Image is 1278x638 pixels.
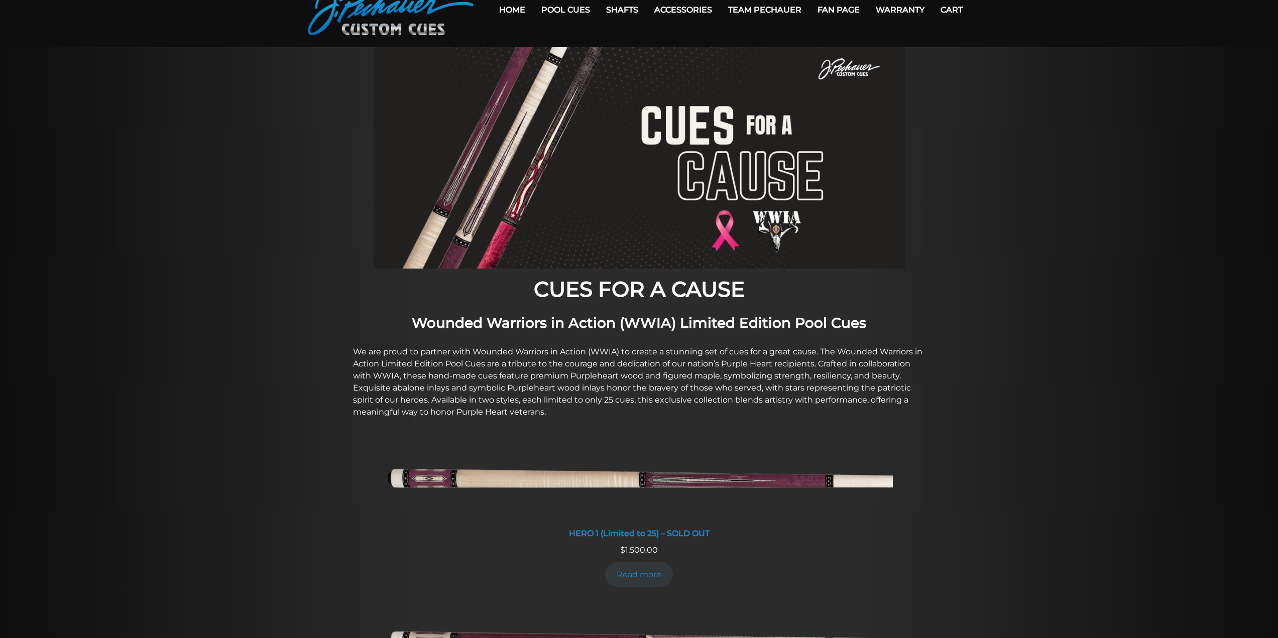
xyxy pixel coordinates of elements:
[353,346,925,418] p: We are proud to partner with Wounded Warriors in Action (WWIA) to create a stunning set of cues f...
[620,545,658,555] span: 1,500.00
[386,438,893,544] a: HERO 1 (Limited to 25) - SOLD OUT HERO 1 (Limited to 25) – SOLD OUT
[412,314,866,331] strong: Wounded Warriors in Action (WWIA) Limited Edition Pool Cues
[534,276,745,302] strong: CUES FOR A CAUSE
[386,438,893,523] img: HERO 1 (Limited to 25) - SOLD OUT
[386,529,893,538] div: HERO 1 (Limited to 25) – SOLD OUT
[620,545,625,555] span: $
[605,562,673,587] a: Read more about “HERO 1 (Limited to 25) - SOLD OUT”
